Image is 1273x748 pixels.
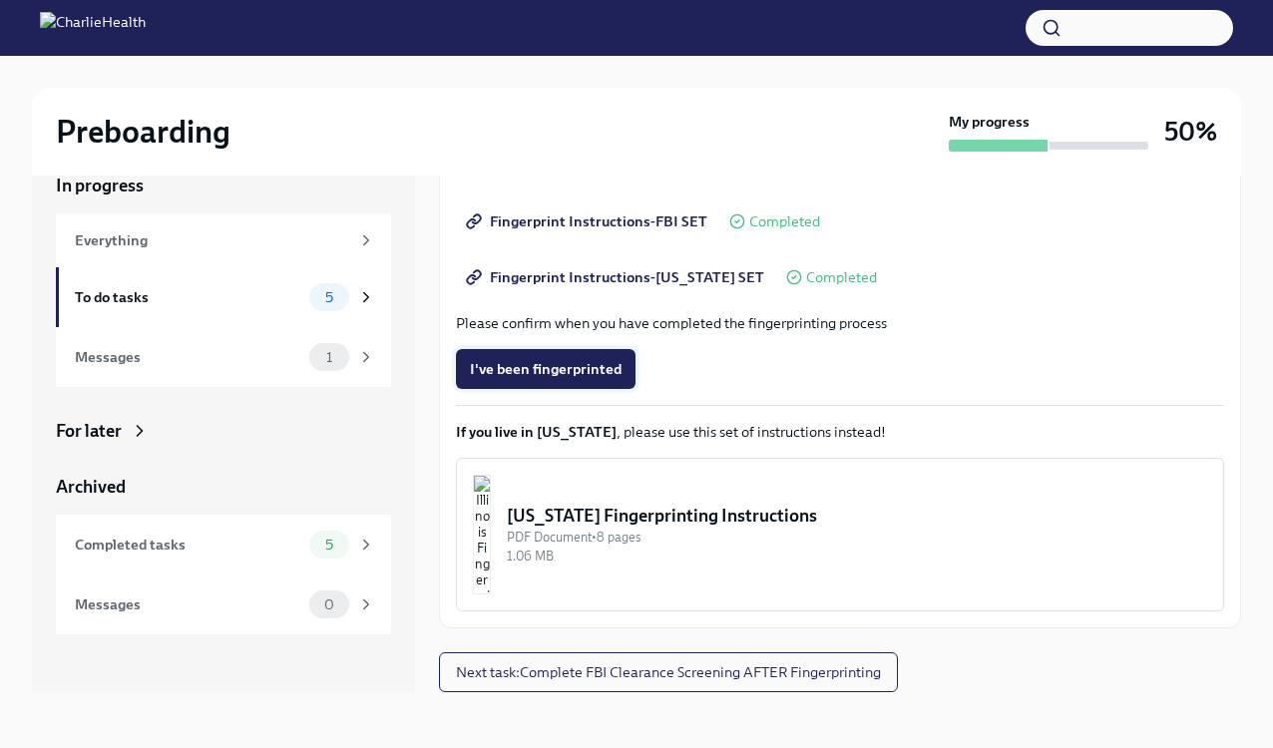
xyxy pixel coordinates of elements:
[56,267,391,327] a: To do tasks5
[313,538,345,553] span: 5
[507,504,1207,528] div: [US_STATE] Fingerprinting Instructions
[473,475,491,594] img: Illinois Fingerprinting Instructions
[56,174,391,197] a: In progress
[456,422,1224,442] p: , please use this set of instructions instead!
[470,359,622,379] span: I've been fingerprinted
[439,652,898,692] button: Next task:Complete FBI Clearance Screening AFTER Fingerprinting
[507,547,1207,565] div: 1.06 MB
[314,350,344,365] span: 1
[312,597,346,612] span: 0
[56,475,391,499] a: Archived
[56,327,391,387] a: Messages1
[949,112,1030,132] strong: My progress
[40,12,146,44] img: CharlieHealth
[75,534,301,556] div: Completed tasks
[75,593,301,615] div: Messages
[806,270,877,285] span: Completed
[56,515,391,574] a: Completed tasks5
[470,211,707,231] span: Fingerprint Instructions-FBI SET
[456,349,636,389] button: I've been fingerprinted
[1164,114,1217,150] h3: 50%
[56,574,391,634] a: Messages0
[456,313,1224,333] p: Please confirm when you have completed the fingerprinting process
[75,229,349,251] div: Everything
[456,458,1224,611] button: [US_STATE] Fingerprinting InstructionsPDF Document•8 pages1.06 MB
[456,423,617,441] strong: If you live in [US_STATE]
[75,346,301,368] div: Messages
[75,286,301,308] div: To do tasks
[470,267,764,287] span: Fingerprint Instructions-[US_STATE] SET
[507,528,1207,547] div: PDF Document • 8 pages
[56,213,391,267] a: Everything
[56,419,391,443] a: For later
[56,112,230,152] h2: Preboarding
[749,214,820,229] span: Completed
[456,201,721,241] a: Fingerprint Instructions-FBI SET
[456,662,881,682] span: Next task : Complete FBI Clearance Screening AFTER Fingerprinting
[456,257,778,297] a: Fingerprint Instructions-[US_STATE] SET
[56,419,122,443] div: For later
[313,290,345,305] span: 5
